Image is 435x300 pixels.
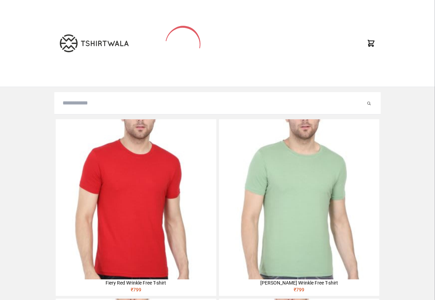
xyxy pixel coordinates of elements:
[60,34,129,52] img: TW-LOGO-400-104.png
[219,286,379,296] div: ₹ 799
[219,119,379,279] img: 4M6A2211-320x320.jpg
[56,119,216,279] img: 4M6A2225-320x320.jpg
[366,99,372,107] button: Submit your search query.
[219,119,379,296] a: [PERSON_NAME] Wrinkle Free T-shirt₹799
[56,119,216,296] a: Fiery Red Wrinkle Free T-shirt₹799
[56,286,216,296] div: ₹ 799
[56,279,216,286] div: Fiery Red Wrinkle Free T-shirt
[219,279,379,286] div: [PERSON_NAME] Wrinkle Free T-shirt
